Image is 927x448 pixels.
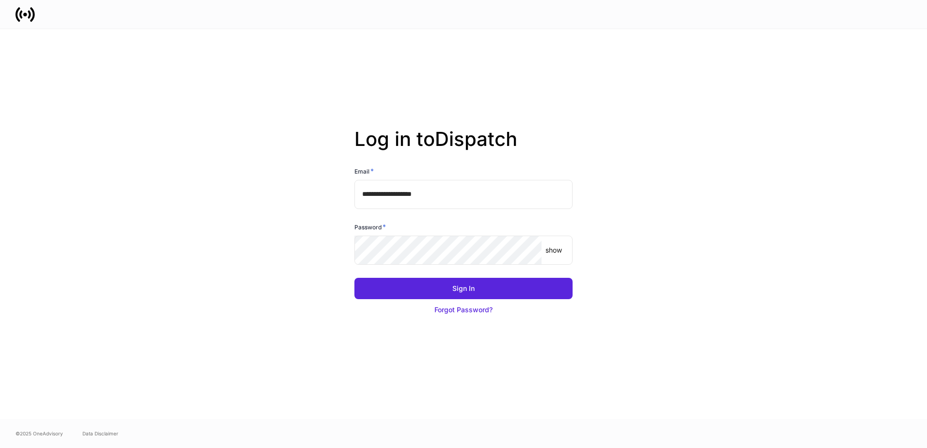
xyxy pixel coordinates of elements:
button: Forgot Password? [354,299,573,320]
div: Forgot Password? [434,305,493,315]
button: Sign In [354,278,573,299]
h2: Log in to Dispatch [354,128,573,166]
h6: Password [354,222,386,232]
span: © 2025 OneAdvisory [16,430,63,437]
div: Sign In [452,284,475,293]
h6: Email [354,166,374,176]
a: Data Disclaimer [82,430,118,437]
p: show [545,245,562,255]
